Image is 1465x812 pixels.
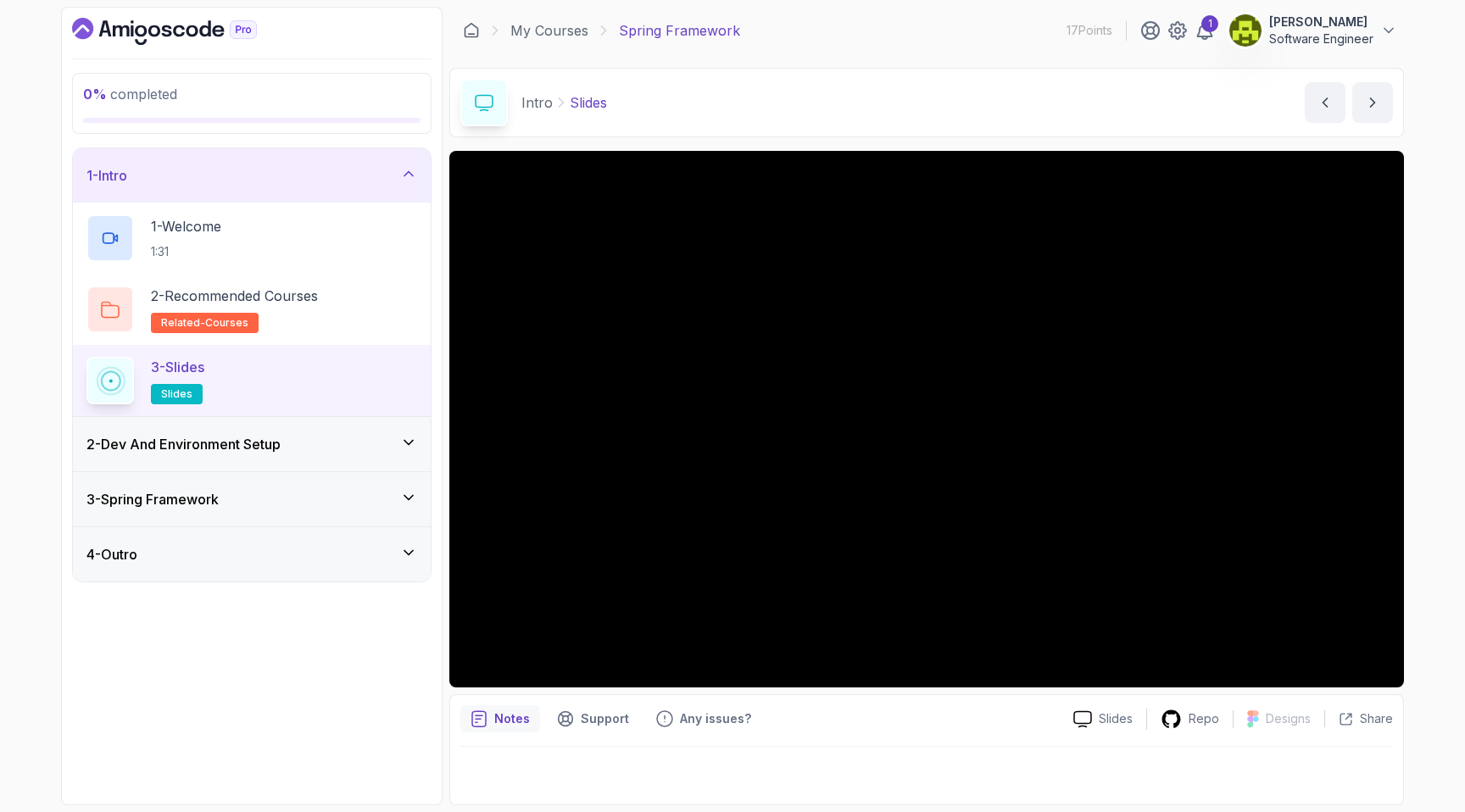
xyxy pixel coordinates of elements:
button: 2-Recommended Coursesrelated-courses [86,286,417,333]
button: 1-Intro [73,148,431,203]
button: notes button [460,705,540,732]
p: Slides [1099,710,1133,727]
h3: 3 - Spring Framework [86,489,219,509]
a: Slides [1060,710,1146,728]
button: Feedback button [646,705,761,732]
button: 3-Slidesslides [86,357,417,404]
button: Share [1324,710,1393,727]
p: Support [581,710,629,727]
h3: 4 - Outro [86,544,137,565]
img: user profile image [1229,14,1262,47]
div: 1 [1201,15,1218,32]
h3: 1 - Intro [86,165,127,186]
p: Any issues? [680,710,751,727]
p: [PERSON_NAME] [1269,14,1373,31]
p: 3 - Slides [151,357,204,377]
p: Software Engineer [1269,31,1373,47]
p: Notes [494,710,530,727]
button: 1-Welcome1:31 [86,214,417,262]
button: user profile image[PERSON_NAME]Software Engineer [1228,14,1397,47]
p: Designs [1266,710,1311,727]
p: 2 - Recommended Courses [151,286,318,306]
span: 0 % [83,86,107,103]
button: previous content [1305,82,1345,123]
a: My Courses [510,20,588,41]
button: next content [1352,82,1393,123]
span: slides [161,387,192,401]
p: Spring Framework [619,20,740,41]
a: Repo [1147,709,1233,730]
p: Repo [1189,710,1219,727]
p: Slides [570,92,607,113]
button: 3-Spring Framework [73,472,431,526]
span: completed [83,86,177,103]
button: 2-Dev And Environment Setup [73,417,431,471]
a: 1 [1195,20,1215,41]
h3: 2 - Dev And Environment Setup [86,434,281,454]
p: Intro [521,92,553,113]
button: 4-Outro [73,527,431,581]
p: Share [1360,710,1393,727]
span: related-courses [161,316,248,330]
a: Dashboard [463,22,480,39]
p: 17 Points [1067,22,1112,39]
p: 1:31 [151,243,221,260]
a: Dashboard [72,18,296,45]
button: Support button [547,705,639,732]
p: 1 - Welcome [151,216,221,236]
